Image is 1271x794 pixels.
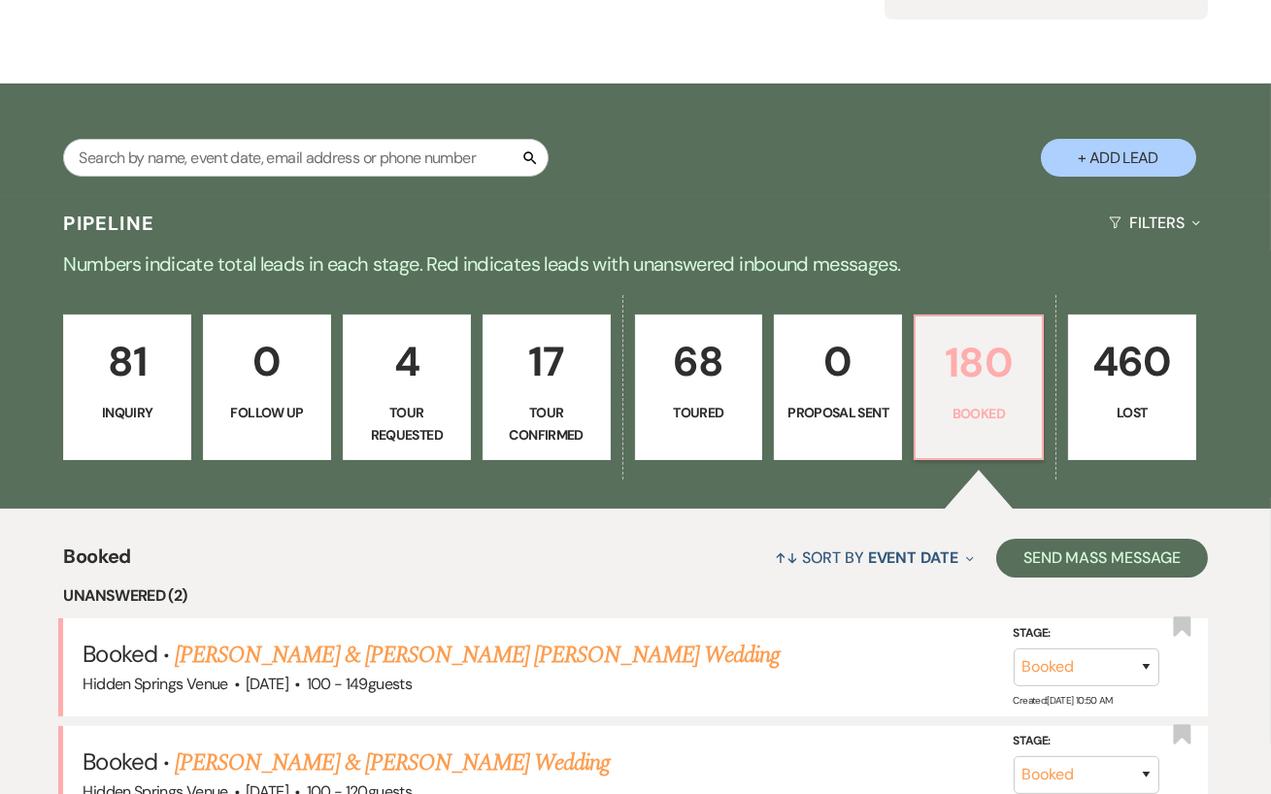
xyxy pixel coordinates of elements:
span: Event Date [868,547,958,568]
p: 0 [216,329,318,394]
li: Unanswered (2) [63,583,1207,609]
label: Stage: [1014,731,1159,752]
span: Booked [63,542,130,583]
button: Filters [1101,197,1207,248]
span: [DATE] [246,674,288,694]
p: 180 [927,330,1030,395]
a: [PERSON_NAME] & [PERSON_NAME] [PERSON_NAME] Wedding [175,638,780,673]
p: 0 [786,329,889,394]
span: Hidden Springs Venue [83,674,227,694]
span: ↑↓ [776,547,799,568]
a: 0Follow Up [203,314,331,460]
span: Booked [83,639,156,669]
a: [PERSON_NAME] & [PERSON_NAME] Wedding [175,745,610,780]
button: Sort By Event Date [768,532,982,583]
a: 0Proposal Sent [774,314,902,460]
input: Search by name, event date, email address or phone number [63,139,549,177]
a: 81Inquiry [63,314,191,460]
p: 68 [648,329,751,394]
button: + Add Lead [1041,139,1196,177]
p: 4 [355,329,458,394]
p: Tour Requested [355,402,458,446]
p: Tour Confirmed [495,402,598,446]
span: Booked [83,746,156,777]
p: Follow Up [216,402,318,423]
a: 68Toured [635,314,763,460]
a: 180Booked [914,314,1044,460]
span: 100 - 149 guests [307,674,412,694]
p: 17 [495,329,598,394]
p: Inquiry [76,402,179,423]
a: 460Lost [1068,314,1196,460]
label: Stage: [1014,623,1159,645]
span: Created: [DATE] 10:50 AM [1014,694,1113,707]
button: Send Mass Message [996,539,1208,578]
p: Booked [927,403,1030,424]
p: 81 [76,329,179,394]
p: 460 [1081,329,1184,394]
a: 17Tour Confirmed [483,314,611,460]
p: Toured [648,402,751,423]
p: Lost [1081,402,1184,423]
p: Proposal Sent [786,402,889,423]
h3: Pipeline [63,210,154,237]
a: 4Tour Requested [343,314,471,460]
